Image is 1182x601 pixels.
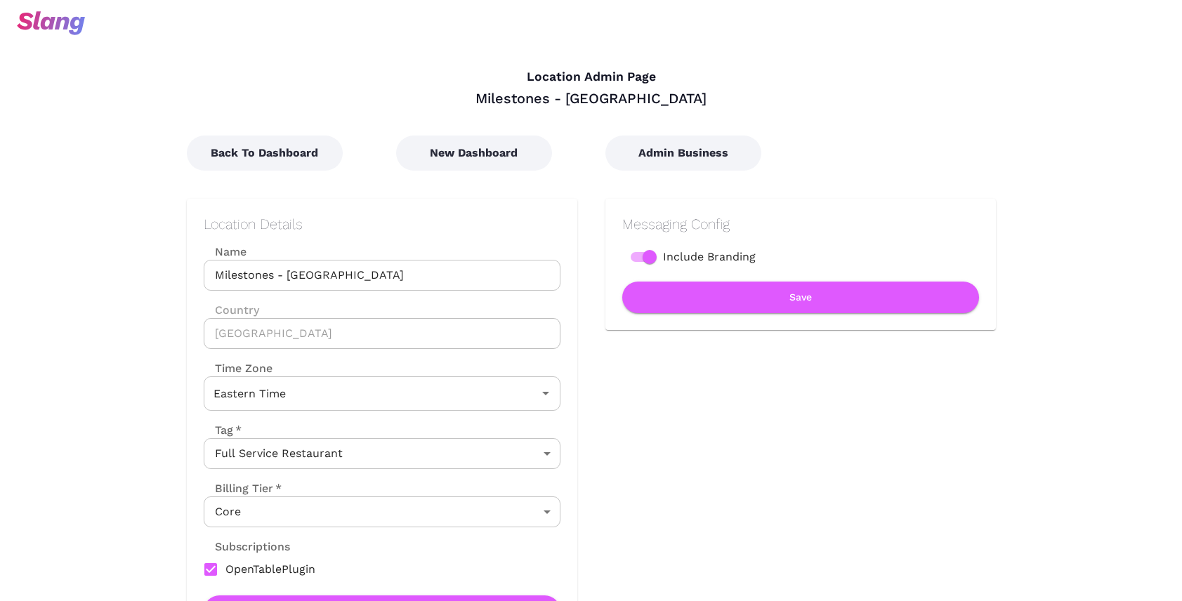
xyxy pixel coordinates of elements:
a: New Dashboard [396,146,552,159]
h4: Location Admin Page [187,70,996,85]
h2: Messaging Config [622,216,979,232]
a: Admin Business [605,146,761,159]
div: Milestones - [GEOGRAPHIC_DATA] [187,89,996,107]
label: Name [204,244,560,260]
span: Include Branding [663,249,756,265]
label: Billing Tier [204,480,282,496]
img: svg+xml;base64,PHN2ZyB3aWR0aD0iOTciIGhlaWdodD0iMzQiIHZpZXdCb3g9IjAgMCA5NyAzNCIgZmlsbD0ibm9uZSIgeG... [17,11,85,35]
h2: Location Details [204,216,560,232]
button: Back To Dashboard [187,136,343,171]
div: Core [204,496,560,527]
button: Save [622,282,979,313]
label: Subscriptions [204,539,290,555]
button: Open [536,383,556,403]
label: Time Zone [204,360,560,376]
button: New Dashboard [396,136,552,171]
div: Full Service Restaurant [204,438,560,469]
span: OpenTablePlugin [225,561,315,578]
a: Back To Dashboard [187,146,343,159]
label: Tag [204,422,242,438]
button: Admin Business [605,136,761,171]
label: Country [204,302,560,318]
